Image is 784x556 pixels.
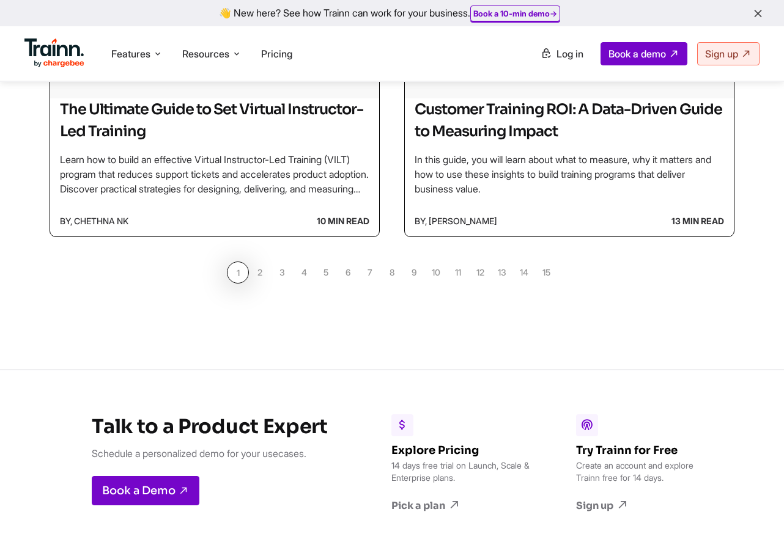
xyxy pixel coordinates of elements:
span: by, Chethna NK [60,211,128,232]
span: by, [PERSON_NAME] [415,211,497,232]
a: 6 [337,262,359,283]
span: Sign up [705,48,738,60]
a: 2 [249,262,271,283]
a: 8 [381,262,403,283]
a: 7 [359,262,381,283]
b: 13 min read [671,211,724,232]
a: 4 [293,262,315,283]
a: 12 [469,262,491,283]
a: Book a demo [601,42,687,65]
a: Log in [533,43,591,65]
b: Book a 10-min demo [473,9,550,18]
p: Create an account and explore Trainn free for 14 days. [576,459,717,484]
div: 👋 New here? See how Trainn can work for your business. [7,7,777,19]
a: Book a 10-min demo→ [473,9,557,18]
h2: The Ultimate Guide to Set Virtual Instructor-Led Training [60,98,369,142]
b: 10 min read [317,211,369,232]
a: 3 [271,262,293,283]
a: 14 [513,262,535,283]
h3: Talk to a Product Expert [92,414,327,439]
img: Trainn Logo [24,38,84,68]
span: Log in [557,48,583,60]
a: Pick a plan [391,499,532,512]
a: 10 [425,262,447,283]
a: Pricing [261,48,292,60]
a: Sign up [697,42,760,65]
a: 9 [403,262,425,283]
a: 15 [535,262,557,283]
a: 11 [447,262,469,283]
span: Resources [182,47,229,60]
p: Schedule a personalized demo for your usecases. [92,446,327,461]
h2: Customer Training ROI: A Data-Driven Guide to Measuring Impact [415,98,724,142]
a: Book a Demo [92,476,199,505]
a: 13 [491,262,513,283]
iframe: Chat Widget [723,497,784,556]
p: In this guide, you will learn about what to measure, why it matters and how to use these insights... [415,152,724,196]
a: 1 [227,262,249,283]
span: Features [111,47,150,60]
a: 5 [315,262,337,283]
a: Sign up [576,499,717,512]
span: Book a demo [608,48,666,60]
h6: Explore Pricing [391,444,532,457]
p: Learn how to build an effective Virtual Instructor-Led Training (VILT) program that reduces suppo... [60,152,369,196]
h6: Try Trainn for Free [576,444,717,457]
p: 14 days free trial on Launch, Scale & Enterprise plans. [391,459,532,484]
